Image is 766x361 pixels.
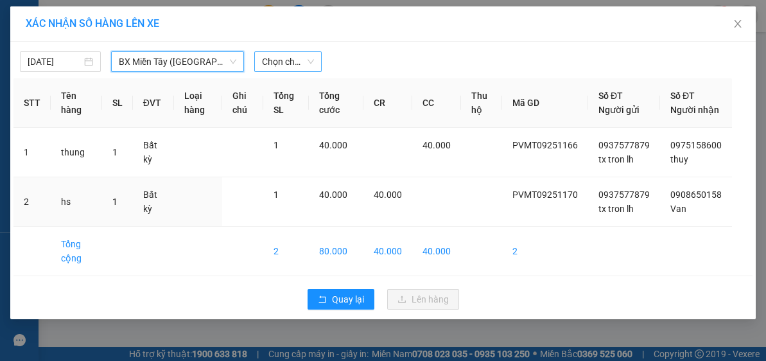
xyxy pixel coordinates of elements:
[598,154,634,164] span: tx tron lh
[309,78,363,128] th: Tổng cước
[512,140,578,150] span: PVMT09251166
[502,227,588,276] td: 2
[319,189,347,200] span: 40.000
[670,105,719,115] span: Người nhận
[112,147,118,157] span: 1
[598,140,650,150] span: 0937577879
[332,292,364,306] span: Quay lại
[51,227,102,276] td: Tổng cộng
[274,140,279,150] span: 1
[374,189,402,200] span: 40.000
[670,140,722,150] span: 0975158600
[733,19,743,29] span: close
[598,91,623,101] span: Số ĐT
[308,289,374,310] button: rollbackQuay lại
[13,177,51,227] td: 2
[670,154,688,164] span: thuy
[174,78,222,128] th: Loại hàng
[670,189,722,200] span: 0908650158
[229,58,237,66] span: down
[412,78,461,128] th: CC
[222,78,263,128] th: Ghi chú
[274,189,279,200] span: 1
[13,78,51,128] th: STT
[670,91,695,101] span: Số ĐT
[319,140,347,150] span: 40.000
[412,227,461,276] td: 40.000
[422,140,451,150] span: 40.000
[26,17,159,30] span: XÁC NHẬN SỐ HÀNG LÊN XE
[119,52,236,71] span: BX Miền Tây (Hàng Ngoài)
[387,289,459,310] button: uploadLên hàng
[102,78,133,128] th: SL
[28,55,82,69] input: 11/09/2025
[318,295,327,305] span: rollback
[598,204,634,214] span: tx tron lh
[51,177,102,227] td: hs
[263,227,309,276] td: 2
[263,78,309,128] th: Tổng SL
[112,197,118,207] span: 1
[670,204,686,214] span: Van
[51,128,102,177] td: thung
[502,78,588,128] th: Mã GD
[133,177,174,227] td: Bất kỳ
[309,227,363,276] td: 80.000
[133,128,174,177] td: Bất kỳ
[598,189,650,200] span: 0937577879
[720,6,756,42] button: Close
[363,78,412,128] th: CR
[133,78,174,128] th: ĐVT
[598,105,640,115] span: Người gửi
[512,189,578,200] span: PVMT09251170
[363,227,412,276] td: 40.000
[262,52,315,71] span: Chọn chuyến
[461,78,502,128] th: Thu hộ
[13,128,51,177] td: 1
[51,78,102,128] th: Tên hàng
